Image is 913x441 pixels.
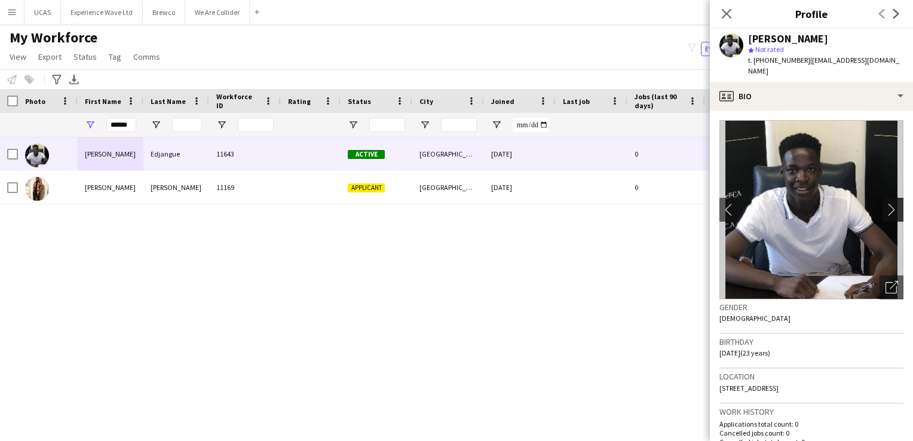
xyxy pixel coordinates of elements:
button: Open Filter Menu [85,120,96,130]
span: Export [38,51,62,62]
span: Tag [109,51,121,62]
button: Open Filter Menu [419,120,430,130]
a: Comms [128,49,165,65]
span: Comms [133,51,160,62]
app-action-btn: Export XLSX [67,72,81,87]
button: Experience Wave Ltd [61,1,143,24]
input: First Name Filter Input [106,118,136,132]
span: t. [PHONE_NUMBER] [748,56,810,65]
div: 0 [627,171,705,204]
span: Workforce ID [216,92,259,110]
span: Status [348,97,371,106]
span: Last job [563,97,590,106]
input: Workforce ID Filter Input [238,118,274,132]
p: Cancelled jobs count: 0 [719,428,903,437]
h3: Location [719,371,903,382]
app-action-btn: Advanced filters [50,72,64,87]
img: Crew avatar or photo [719,120,903,299]
div: [GEOGRAPHIC_DATA] [412,171,484,204]
img: Harold Onuoha [25,177,49,201]
span: [STREET_ADDRESS] [719,384,779,393]
span: Last Name [151,97,186,106]
button: We Are Collider [185,1,250,24]
button: Open Filter Menu [151,120,161,130]
div: Open photos pop-in [880,275,903,299]
span: [DATE] (23 years) [719,348,770,357]
span: Not rated [755,45,784,54]
div: [DATE] [484,137,556,170]
div: [PERSON_NAME] [78,137,143,170]
h3: Profile [710,6,913,22]
span: Jobs (last 90 days) [635,92,684,110]
span: Rating [288,97,311,106]
div: [PERSON_NAME] [143,171,209,204]
a: View [5,49,31,65]
span: View [10,51,26,62]
span: Joined [491,97,514,106]
input: Joined Filter Input [513,118,549,132]
a: Status [69,49,102,65]
span: Active [348,150,385,159]
input: City Filter Input [441,118,477,132]
span: My Workforce [10,29,97,47]
div: [GEOGRAPHIC_DATA] [412,137,484,170]
div: Edjangue [143,137,209,170]
button: UCAS [24,1,61,24]
p: Applications total count: 0 [719,419,903,428]
span: City [419,97,433,106]
button: Open Filter Menu [348,120,359,130]
img: Harold Edjangue [25,143,49,167]
button: Open Filter Menu [491,120,502,130]
a: Tag [104,49,126,65]
div: Bio [710,82,913,111]
button: Brewco [143,1,185,24]
a: Export [33,49,66,65]
div: [PERSON_NAME] [748,33,828,44]
div: 11169 [209,171,281,204]
span: | [EMAIL_ADDRESS][DOMAIN_NAME] [748,56,899,75]
span: Photo [25,97,45,106]
h3: Birthday [719,336,903,347]
div: 11643 [209,137,281,170]
span: First Name [85,97,121,106]
button: Open Filter Menu [216,120,227,130]
input: Status Filter Input [369,118,405,132]
span: Status [73,51,97,62]
div: [DATE] [484,171,556,204]
button: Everyone4,610 [701,42,761,56]
div: [PERSON_NAME] [78,171,143,204]
div: 0 [627,137,705,170]
h3: Gender [719,302,903,313]
h3: Work history [719,406,903,417]
span: [DEMOGRAPHIC_DATA] [719,314,791,323]
span: Applicant [348,183,385,192]
input: Last Name Filter Input [172,118,202,132]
